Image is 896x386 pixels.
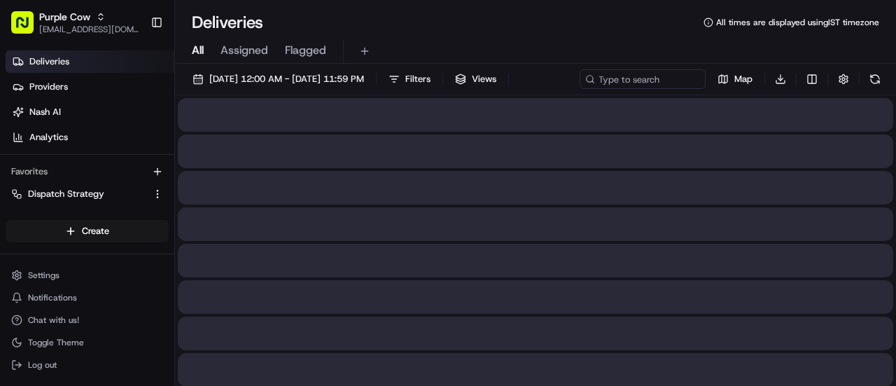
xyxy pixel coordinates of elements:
span: Map [734,73,752,85]
button: Purple Cow [39,10,90,24]
span: Flagged [285,42,326,59]
input: Type to search [580,69,706,89]
div: Favorites [6,160,169,183]
span: Assigned [220,42,268,59]
span: Nash AI [29,106,61,118]
a: Providers [6,76,174,98]
span: Providers [29,81,68,93]
span: Deliveries [29,55,69,68]
span: Log out [28,359,57,371]
a: Nash AI [6,101,174,123]
span: Create [82,225,109,237]
span: Notifications [28,292,77,303]
button: [DATE] 12:00 AM - [DATE] 11:59 PM [186,69,370,89]
button: [EMAIL_ADDRESS][DOMAIN_NAME] [39,24,139,35]
a: Dispatch Strategy [11,188,146,200]
button: Dispatch Strategy [6,183,169,205]
span: Toggle Theme [28,337,84,348]
span: [DATE] 12:00 AM - [DATE] 11:59 PM [209,73,364,85]
span: Chat with us! [28,315,79,326]
span: Analytics [29,131,68,144]
button: Log out [6,355,169,375]
button: Notifications [6,288,169,308]
h1: Deliveries [192,11,263,34]
span: All [192,42,204,59]
span: All times are displayed using IST timezone [716,17,879,28]
a: Analytics [6,126,174,149]
button: Create [6,220,169,242]
button: Settings [6,266,169,285]
button: Refresh [865,69,885,89]
button: Views [449,69,503,89]
span: Filters [405,73,430,85]
button: Toggle Theme [6,333,169,352]
button: Chat with us! [6,310,169,330]
span: Views [472,73,496,85]
span: Settings [28,270,59,281]
button: Filters [382,69,437,89]
span: Dispatch Strategy [28,188,104,200]
button: Map [711,69,759,89]
button: Purple Cow[EMAIL_ADDRESS][DOMAIN_NAME] [6,6,145,39]
a: Deliveries [6,50,174,73]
